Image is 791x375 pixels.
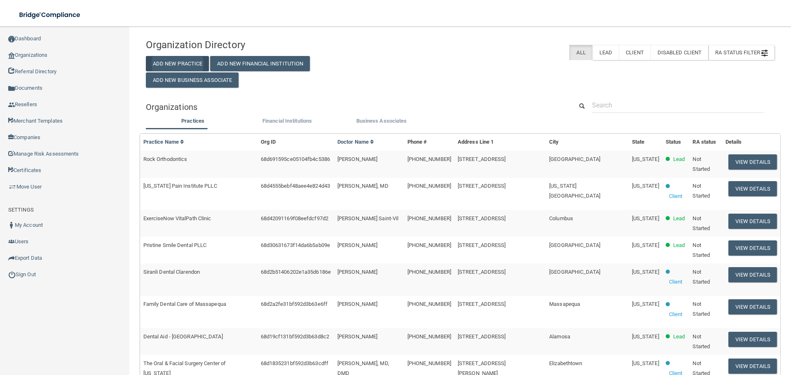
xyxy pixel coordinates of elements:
[549,360,582,366] span: Elizabethtown
[592,98,764,113] input: Search
[458,242,506,248] span: [STREET_ADDRESS]
[632,301,659,307] span: [US_STATE]
[407,156,451,162] span: [PHONE_NUMBER]
[244,116,330,126] label: Financial Institutions
[146,40,347,50] h4: Organization Directory
[761,50,768,56] img: icon-filter@2x.21656d0b.png
[407,269,451,275] span: [PHONE_NUMBER]
[693,156,710,172] span: Not Started
[337,183,388,189] span: [PERSON_NAME], MD
[407,333,451,340] span: [PHONE_NUMBER]
[728,154,777,170] button: View Details
[689,134,722,151] th: RA status
[150,116,236,126] label: Practices
[629,134,662,151] th: State
[146,72,239,88] button: Add New Business Associate
[337,269,377,275] span: [PERSON_NAME]
[407,360,451,366] span: [PHONE_NUMBER]
[673,214,685,224] p: Lead
[458,301,506,307] span: [STREET_ADDRESS]
[404,134,454,151] th: Phone #
[146,116,240,128] li: Practices
[728,332,777,347] button: View Details
[261,269,331,275] span: 68d2b51406202e1a35d6186e
[632,215,659,221] span: [US_STATE]
[454,134,546,151] th: Address Line 1
[549,242,600,248] span: [GEOGRAPHIC_DATA]
[407,301,451,307] span: [PHONE_NUMBER]
[8,85,15,92] img: icon-documents.8dae5593.png
[549,215,573,221] span: Columbus
[8,255,15,261] img: icon-export.b9366987.png
[261,156,330,162] span: 68d691595ce05104fb4c5386
[728,359,777,374] button: View Details
[693,215,710,231] span: Not Started
[592,45,619,60] label: Lead
[728,267,777,282] button: View Details
[693,242,710,258] span: Not Started
[143,301,226,307] span: Family Dental Care of Massapequa
[632,333,659,340] span: [US_STATE]
[632,156,659,162] span: [US_STATE]
[8,102,15,108] img: ic_reseller.de258add.png
[407,183,451,189] span: [PHONE_NUMBER]
[669,310,683,319] p: Client
[337,156,377,162] span: [PERSON_NAME]
[261,333,329,340] span: 68d19cf131bf592d3b63d8c2
[8,52,15,59] img: organization-icon.f8decf85.png
[693,183,710,199] span: Not Started
[8,222,15,228] img: ic_user_dark.df1a06c3.png
[8,205,34,215] label: SETTINGS
[143,215,211,221] span: ExerciseNow VitalPath Clinic
[632,269,659,275] span: [US_STATE]
[143,242,207,248] span: Pristine Smile Dental PLLC
[549,269,600,275] span: [GEOGRAPHIC_DATA]
[715,49,768,56] span: RA Status Filter
[261,301,328,307] span: 68d2a2fe31bf592d3b63e6ff
[728,181,777,196] button: View Details
[146,102,561,112] h5: Organizations
[407,215,451,221] span: [PHONE_NUMBER]
[546,134,628,151] th: City
[673,154,685,164] p: Lead
[261,360,328,366] span: 68d1835231bf592d3b63cdff
[632,360,659,366] span: [US_STATE]
[261,183,330,189] span: 68d4555bebf48aee4e824d43
[210,56,310,71] button: Add New Financial Institution
[458,156,506,162] span: [STREET_ADDRESS]
[632,242,659,248] span: [US_STATE]
[549,183,600,199] span: [US_STATE][GEOGRAPHIC_DATA]
[662,134,690,151] th: Status
[143,183,217,189] span: [US_STATE] Pain Institute PLLC
[693,269,710,285] span: Not Started
[337,215,398,221] span: [PERSON_NAME] Saint-Vil
[407,242,451,248] span: [PHONE_NUMBER]
[8,36,15,42] img: ic_dashboard_dark.d01f4a41.png
[673,240,685,250] p: Lead
[146,56,209,71] button: Add New Practice
[12,7,88,23] img: bridge_compliance_login_screen.278c3ca4.svg
[619,45,651,60] label: Client
[335,116,429,128] li: Business Associate
[651,45,709,60] label: Disabled Client
[549,333,570,340] span: Alamosa
[569,45,592,60] label: All
[549,301,580,307] span: Massapequa
[143,269,200,275] span: Siranli Dental Clarendon
[240,116,335,128] li: Financial Institutions
[339,116,425,126] label: Business Associates
[337,139,374,145] a: Doctor Name
[728,214,777,229] button: View Details
[722,134,780,151] th: Details
[337,242,377,248] span: [PERSON_NAME]
[673,332,685,342] p: Lead
[549,156,600,162] span: [GEOGRAPHIC_DATA]
[693,301,710,317] span: Not Started
[8,183,16,191] img: briefcase.64adab9b.png
[458,269,506,275] span: [STREET_ADDRESS]
[458,333,506,340] span: [STREET_ADDRESS]
[728,299,777,314] button: View Details
[458,183,506,189] span: [STREET_ADDRESS]
[669,277,683,287] p: Client
[632,183,659,189] span: [US_STATE]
